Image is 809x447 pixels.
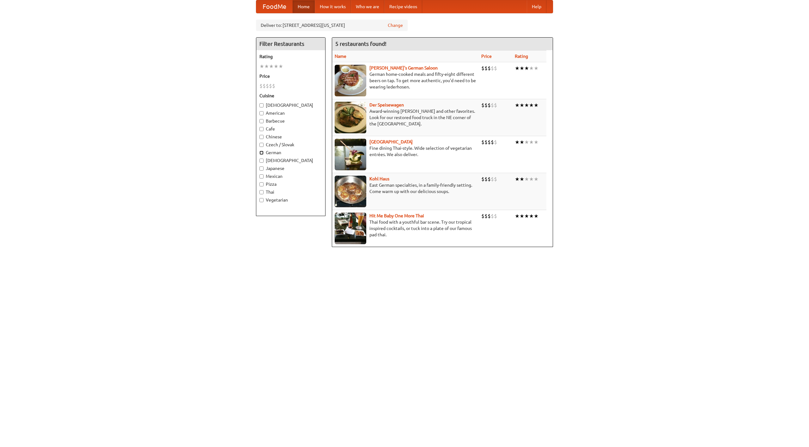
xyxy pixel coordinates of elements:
li: $ [491,102,494,109]
img: satay.jpg [335,139,366,170]
li: ★ [529,176,534,183]
label: [DEMOGRAPHIC_DATA] [259,102,322,108]
label: German [259,149,322,156]
img: esthers.jpg [335,65,366,96]
a: Der Speisewagen [369,102,404,107]
p: German home-cooked meals and fifty-eight different beers on tap. To get more authentic, you'd nee... [335,71,476,90]
a: Price [481,54,492,59]
li: ★ [520,65,524,72]
li: $ [494,213,497,220]
li: $ [484,176,488,183]
label: Mexican [259,173,322,179]
a: [GEOGRAPHIC_DATA] [369,139,413,144]
img: kohlhaus.jpg [335,176,366,207]
li: ★ [515,139,520,146]
a: Rating [515,54,528,59]
li: ★ [534,213,538,220]
li: $ [488,139,491,146]
li: ★ [534,176,538,183]
li: ★ [534,65,538,72]
input: [DEMOGRAPHIC_DATA] [259,159,264,163]
a: Home [293,0,315,13]
label: Barbecue [259,118,322,124]
li: $ [481,102,484,109]
li: $ [494,176,497,183]
li: ★ [529,213,534,220]
label: Vegetarian [259,197,322,203]
label: American [259,110,322,116]
a: Kohl Haus [369,176,389,181]
li: ★ [520,139,524,146]
li: ★ [259,63,264,70]
li: $ [488,65,491,72]
label: Czech / Slovak [259,142,322,148]
li: ★ [529,102,534,109]
li: ★ [534,139,538,146]
h4: Filter Restaurants [256,38,325,50]
li: $ [269,82,272,89]
div: Deliver to: [STREET_ADDRESS][US_STATE] [256,20,408,31]
b: Hit Me Baby One More Thai [369,213,424,218]
li: ★ [529,139,534,146]
li: $ [484,65,488,72]
label: Cafe [259,126,322,132]
input: German [259,151,264,155]
li: $ [481,176,484,183]
li: ★ [524,176,529,183]
li: ★ [264,63,269,70]
a: Change [388,22,403,28]
li: $ [488,176,491,183]
li: $ [481,139,484,146]
li: $ [259,82,263,89]
li: $ [266,82,269,89]
li: ★ [534,102,538,109]
li: ★ [524,65,529,72]
li: ★ [515,65,520,72]
li: $ [491,176,494,183]
h5: Price [259,73,322,79]
li: ★ [529,65,534,72]
li: ★ [524,139,529,146]
li: $ [491,139,494,146]
li: ★ [524,213,529,220]
li: ★ [520,176,524,183]
li: ★ [515,102,520,109]
input: Czech / Slovak [259,143,264,147]
li: $ [272,82,275,89]
h5: Cuisine [259,93,322,99]
input: Chinese [259,135,264,139]
li: ★ [524,102,529,109]
li: $ [494,65,497,72]
input: American [259,111,264,115]
p: Thai food with a youthful bar scene. Try our tropical inspired cocktails, or tuck into a plate of... [335,219,476,238]
label: Pizza [259,181,322,187]
li: ★ [274,63,278,70]
input: Pizza [259,182,264,186]
li: $ [491,65,494,72]
p: Award-winning [PERSON_NAME] and other favorites. Look for our restored food truck in the NE corne... [335,108,476,127]
a: Recipe videos [384,0,422,13]
li: ★ [515,213,520,220]
li: $ [494,139,497,146]
label: Japanese [259,165,322,172]
a: FoodMe [256,0,293,13]
img: babythai.jpg [335,213,366,244]
li: $ [484,139,488,146]
a: Name [335,54,346,59]
li: $ [484,102,488,109]
img: speisewagen.jpg [335,102,366,133]
li: ★ [520,102,524,109]
label: [DEMOGRAPHIC_DATA] [259,157,322,164]
input: Thai [259,190,264,194]
input: Vegetarian [259,198,264,202]
input: Barbecue [259,119,264,123]
input: Cafe [259,127,264,131]
li: ★ [278,63,283,70]
a: [PERSON_NAME]'s German Saloon [369,65,438,70]
li: ★ [520,213,524,220]
input: [DEMOGRAPHIC_DATA] [259,103,264,107]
